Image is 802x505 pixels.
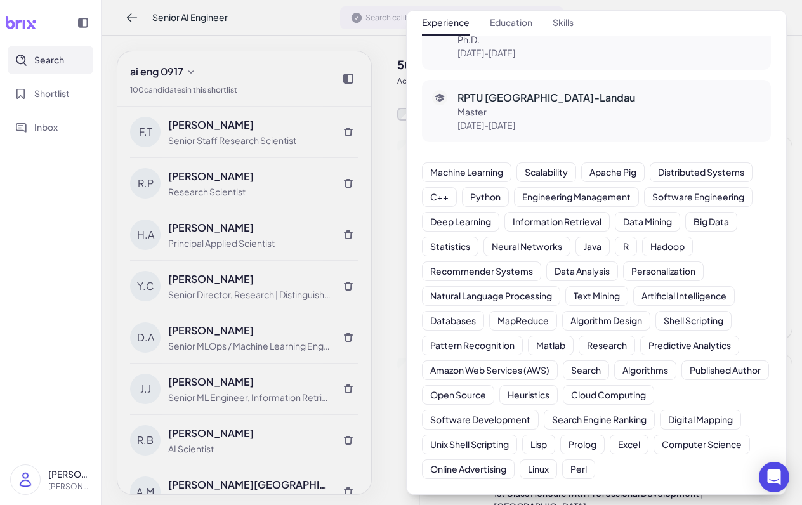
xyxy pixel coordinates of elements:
button: Shortlist [8,79,93,108]
button: Skills [553,11,574,36]
div: Heuristics [508,388,549,402]
div: Distributed Systems [658,166,744,179]
div: Personalization [631,265,695,278]
span: Shortlist [34,87,70,100]
p: [DATE] - [DATE] [457,46,567,60]
div: Online Advertising [430,462,506,476]
div: Engineering Management [522,190,631,204]
button: Education [490,11,532,36]
div: Data Analysis [555,265,610,278]
button: Search [8,46,93,74]
div: Lisp [530,438,547,451]
div: C++ [430,190,449,204]
div: Predictive Analytics [648,339,731,352]
p: [PERSON_NAME][EMAIL_ADDRESS][DOMAIN_NAME] [48,481,91,492]
div: Recommender Systems [430,265,533,278]
div: Algorithms [622,364,668,377]
div: Text Mining [574,289,620,303]
p: Master [457,105,635,119]
span: Inbox [34,121,58,134]
div: R [623,240,629,253]
div: Databases [430,314,476,327]
div: MapReduce [497,314,549,327]
div: Java [584,240,601,253]
div: Matlab [536,339,565,352]
p: [PERSON_NAME] [48,468,91,481]
div: Natural Language Processing [430,289,552,303]
div: Information Retrieval [513,215,601,228]
div: Statistics [430,240,470,253]
div: Digital Mapping [668,413,733,426]
div: Pattern Recognition [430,339,515,352]
div: Unix Shell Scripting [430,438,509,451]
div: Software Engineering [652,190,744,204]
div: Hadoop [650,240,685,253]
div: Apache Pig [589,166,636,179]
div: Artificial Intelligence [641,289,726,303]
div: Search [571,364,601,377]
div: Deep Learning [430,215,491,228]
button: Inbox [8,113,93,141]
p: RPTU [GEOGRAPHIC_DATA]-Landau [457,90,635,105]
nav: Tabs [422,11,771,36]
div: Excel [618,438,640,451]
span: Search [34,53,64,67]
div: Scalability [525,166,568,179]
div: Linux [528,462,549,476]
div: Computer Science [662,438,742,451]
div: Open Intercom Messenger [759,462,789,492]
div: Prolog [569,438,596,451]
p: Ph.D. [457,33,567,46]
div: Data Mining [623,215,672,228]
div: Research [587,339,627,352]
div: Published Author [690,364,761,377]
div: Search Engine Ranking [552,413,647,426]
div: Software Development [430,413,530,426]
div: Neural Networks [492,240,562,253]
div: Machine Learning [430,166,503,179]
div: Shell Scripting [664,314,723,327]
div: Open Source [430,388,486,402]
div: Big Data [694,215,729,228]
img: user_logo.png [11,465,40,494]
div: Cloud Computing [571,388,646,402]
div: Amazon Web Services (AWS) [430,364,549,377]
p: [DATE] - [DATE] [457,119,635,132]
div: Perl [570,462,587,476]
button: Experience [422,11,470,36]
div: Python [470,190,501,204]
div: Algorithm Design [570,314,642,327]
